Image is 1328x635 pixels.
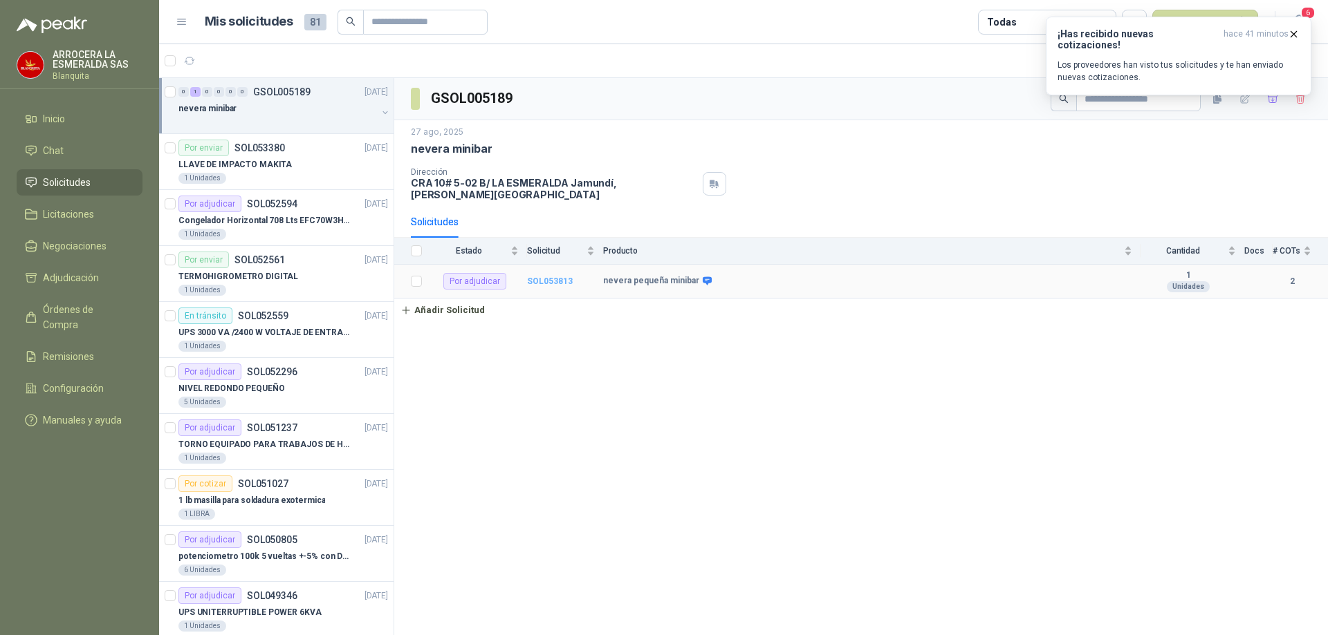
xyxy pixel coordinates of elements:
[1058,28,1218,50] h3: ¡Has recibido nuevas cotizaciones!
[365,86,388,99] p: [DATE]
[178,285,226,296] div: 1 Unidades
[178,173,226,184] div: 1 Unidades
[43,111,65,126] span: Inicio
[43,302,129,332] span: Órdenes de Compra
[17,296,142,338] a: Órdenes de Compra
[17,201,142,227] a: Licitaciones
[178,214,351,227] p: Congelador Horizontal 708 Lts EFC70W3HTW Blanco Modelo EFC70W3HTW Código 501967
[17,52,44,78] img: Company Logo
[43,238,107,254] span: Negociaciones
[17,375,142,401] a: Configuración
[178,140,229,156] div: Por enviar
[234,255,285,265] p: SOL052561
[178,229,226,240] div: 1 Unidades
[178,565,226,576] div: 6 Unidades
[1046,17,1311,95] button: ¡Has recibido nuevas cotizaciones!hace 41 minutos Los proveedores han visto tus solicitudes y te ...
[178,307,232,324] div: En tránsito
[53,72,142,80] p: Blanquita
[178,87,189,97] div: 0
[1058,59,1300,84] p: Los proveedores han visto tus solicitudes y te han enviado nuevas cotizaciones.
[304,14,326,30] span: 81
[178,587,241,604] div: Por adjudicar
[178,509,215,520] div: 1 LIBRA
[365,142,388,155] p: [DATE]
[247,367,297,377] p: SOL052296
[178,326,351,339] p: UPS 3000 VA /2400 W VOLTAJE DE ENTRADA / SALIDA 12V ON LINE
[178,606,322,619] p: UPS UNITERRUPTIBLE POWER 6KVA
[178,438,351,451] p: TORNO EQUIPADO PARA TRABAJOS DE HASTA 1 METRO DE PRIMER O SEGUNDA MANO
[178,196,241,212] div: Por adjudicar
[365,589,388,603] p: [DATE]
[159,414,394,470] a: Por adjudicarSOL051237[DATE] TORNO EQUIPADO PARA TRABAJOS DE HASTA 1 METRO DE PRIMER O SEGUNDA MA...
[247,591,297,600] p: SOL049346
[1141,270,1236,281] b: 1
[159,470,394,526] a: Por cotizarSOL051027[DATE] 1 lb masilla para soldadura exotermica1 LIBRA
[178,158,292,171] p: LLAVE DE IMPACTO MAKITA
[1286,10,1311,35] button: 6
[17,106,142,132] a: Inicio
[247,423,297,433] p: SOL051237
[43,143,64,158] span: Chat
[527,276,573,286] a: SOL053813
[202,87,212,97] div: 0
[430,238,527,265] th: Estado
[603,238,1141,265] th: Producto
[527,246,584,256] span: Solicitud
[159,302,394,358] a: En tránsitoSOL052559[DATE] UPS 3000 VA /2400 W VOLTAJE DE ENTRADA / SALIDA 12V ON LINE1 Unidades
[430,246,508,256] span: Estado
[178,453,226,464] div: 1 Unidades
[411,142,492,156] p: nevera minibar
[178,531,241,548] div: Por adjudicar
[17,233,142,259] a: Negociaciones
[190,87,201,97] div: 1
[527,238,603,265] th: Solicitud
[178,252,229,268] div: Por enviar
[411,167,697,177] p: Dirección
[237,87,248,97] div: 0
[178,397,226,408] div: 5 Unidades
[53,50,142,69] p: ARROCERA LA ESMERALDA SAS
[365,477,388,491] p: [DATE]
[159,358,394,414] a: Por adjudicarSOL052296[DATE] NIVEL REDONDO PEQUEÑO5 Unidades
[1152,10,1258,35] button: Nueva solicitud
[431,88,515,109] h3: GSOL005189
[178,494,325,507] p: 1 lb masilla para soldadura exotermica
[1167,281,1210,292] div: Unidades
[238,479,288,489] p: SOL051027
[159,246,394,302] a: Por enviarSOL052561[DATE] TERMOHIGROMETRO DIGITAL1 Unidades
[365,254,388,267] p: [DATE]
[205,12,293,32] h1: Mis solicitudes
[17,407,142,433] a: Manuales y ayuda
[1244,238,1273,265] th: Docs
[1273,238,1328,265] th: # COTs
[17,169,142,196] a: Solicitudes
[394,298,1328,322] a: Añadir Solicitud
[178,419,241,436] div: Por adjudicar
[178,84,391,128] a: 0 1 0 0 0 0 GSOL005189[DATE] nevera minibar
[17,138,142,164] a: Chat
[1224,28,1289,50] span: hace 41 minutos
[178,382,284,395] p: NIVEL REDONDO PEQUEÑO
[178,475,232,492] div: Por cotizar
[603,276,699,287] b: nevera pequeña minibar
[346,17,356,26] span: search
[411,214,459,229] div: Solicitudes
[238,311,288,321] p: SOL052559
[225,87,236,97] div: 0
[159,190,394,246] a: Por adjudicarSOL052594[DATE] Congelador Horizontal 708 Lts EFC70W3HTW Blanco Modelo EFC70W3HTW Có...
[234,143,285,153] p: SOL053380
[17,343,142,370] a: Remisiones
[43,349,94,364] span: Remisiones
[365,533,388,547] p: [DATE]
[178,550,351,563] p: potenciometro 100k 5 vueltas +-5% con Dial perilla
[365,421,388,435] p: [DATE]
[159,134,394,190] a: Por enviarSOL053380[DATE] LLAVE DE IMPACTO MAKITA1 Unidades
[365,310,388,323] p: [DATE]
[178,363,241,380] div: Por adjudicar
[159,526,394,582] a: Por adjudicarSOL050805[DATE] potenciometro 100k 5 vueltas +-5% con Dial perilla6 Unidades
[17,265,142,291] a: Adjudicación
[178,270,298,283] p: TERMOHIGROMETRO DIGITAL
[178,620,226,632] div: 1 Unidades
[43,413,122,428] span: Manuales y ayuda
